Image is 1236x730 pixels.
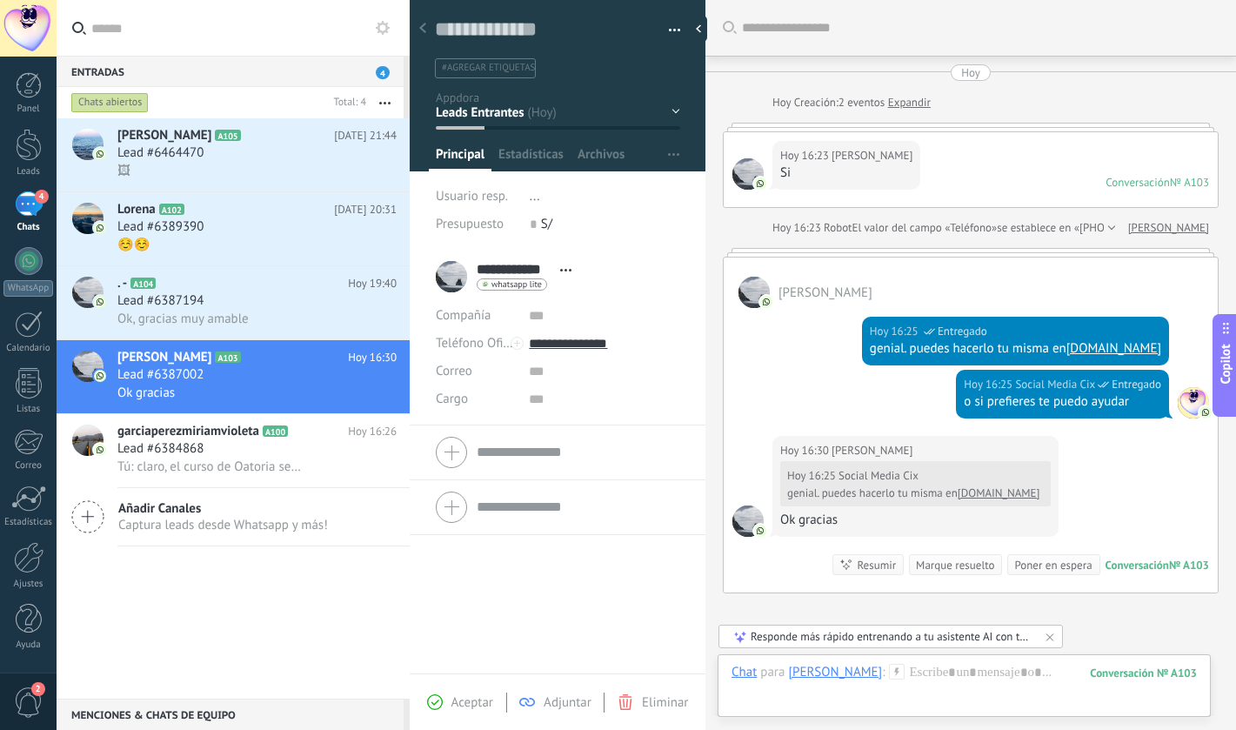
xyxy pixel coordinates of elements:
[3,343,54,354] div: Calendario
[772,219,824,237] div: Hoy 16:23
[57,414,410,487] a: avataricongarciaperezmiriamvioletaA100Hoy 16:26Lead #6384868Tú: claro, el curso de Oatoria se des...
[94,370,106,382] img: icon
[1015,376,1095,393] span: Social Media Cix (Oficina de Venta)
[3,166,54,177] div: Leads
[117,292,204,310] span: Lead #6387194
[832,442,912,459] span: Vilma García
[118,500,328,517] span: Añadir Canales
[117,163,130,179] span: 🖼
[544,694,591,711] span: Adjuntar
[578,146,625,171] span: Archivos
[334,201,397,218] span: [DATE] 20:31
[870,340,1161,358] div: genial. puedes hacerlo tu misma en
[117,349,211,366] span: [PERSON_NAME]
[772,94,931,111] div: Creación:
[3,579,54,590] div: Ajustes
[117,144,204,162] span: Lead #6464470
[94,444,106,456] img: icon
[35,190,49,204] span: 4
[215,130,240,141] span: A105
[117,218,204,236] span: Lead #6389390
[436,302,516,330] div: Compañía
[997,219,1175,237] span: se establece en «[PHONE_NUMBER]»
[57,340,410,413] a: avataricon[PERSON_NAME]A103Hoy 16:30Lead #6387002Ok gracias
[159,204,184,215] span: A102
[94,222,106,234] img: icon
[436,211,517,238] div: Presupuesto
[130,278,156,289] span: A104
[117,311,249,327] span: Ok, gracias muy amable
[852,219,998,237] span: El valor del campo «Teléfono»
[780,512,1051,529] div: Ok gracias
[94,296,106,308] img: icon
[1128,219,1209,237] a: [PERSON_NAME]
[870,323,921,340] div: Hoy 16:25
[964,376,1015,393] div: Hoy 16:25
[780,164,912,182] div: Si
[376,66,390,79] span: 4
[916,557,994,573] div: Marque resuelto
[732,158,764,190] span: Vilma García
[642,694,688,711] span: Eliminar
[732,506,764,537] span: Vilma García
[1170,175,1209,190] div: № A103
[754,177,766,190] img: com.amocrm.amocrmwa.svg
[751,629,1032,644] div: Responde más rápido entrenando a tu asistente AI con tus fuentes de datos
[263,425,288,437] span: A100
[1112,376,1161,393] span: Entregado
[71,92,149,113] div: Chats abiertos
[436,358,472,385] button: Correo
[348,275,397,292] span: Hoy 19:40
[3,222,54,233] div: Chats
[498,146,564,171] span: Estadísticas
[57,699,404,730] div: Menciones & Chats de equipo
[327,94,366,111] div: Total: 4
[334,127,397,144] span: [DATE] 21:44
[1169,558,1209,573] div: № A103
[118,517,328,533] span: Captura leads desde Whatsapp y más!
[760,664,785,681] span: para
[442,62,535,74] span: #agregar etiquetas
[57,192,410,265] a: avatariconLorenaA102[DATE] 20:31Lead #6389390☺️☺️
[117,237,150,253] span: ☺️☺️
[961,64,980,81] div: Hoy
[117,459,301,475] span: Tú: claro, el curso de Oatoria se desarrollará [DATE] 6 pm en nuestra sede de [GEOGRAPHIC_DATA]. ...
[348,423,397,440] span: Hoy 16:26
[3,460,54,472] div: Correo
[436,363,472,379] span: Correo
[117,366,204,384] span: Lead #6387002
[436,385,516,413] div: Cargo
[436,183,517,211] div: Usuario resp.
[3,404,54,415] div: Listas
[57,266,410,339] a: avataricon. -A104Hoy 19:40Lead #6387194Ok, gracias muy amable
[436,335,526,352] span: Teléfono Oficina
[787,469,838,483] div: Hoy 16:25
[788,664,882,680] div: Vilma García
[491,280,542,289] span: whatsapp lite
[888,94,931,111] a: Expandir
[938,323,987,340] span: Entregado
[754,525,766,537] img: com.amocrm.amocrmwa.svg
[838,468,919,483] span: Social Media Cix
[690,16,707,42] div: Ocultar
[117,127,211,144] span: [PERSON_NAME]
[1178,387,1209,419] span: Social Media Cix
[3,517,54,528] div: Estadísticas
[541,216,552,232] span: S/
[57,118,410,191] a: avataricon[PERSON_NAME]A105[DATE] 21:44Lead #6464470🖼
[857,557,896,573] div: Resumir
[1090,666,1197,680] div: 103
[436,188,508,204] span: Usuario resp.
[117,201,156,218] span: Lorena
[778,285,872,301] span: Vilma García
[787,486,1039,500] div: genial. puedes hacerlo tu misma en
[882,664,885,681] span: :
[738,277,770,308] span: Vilma García
[31,682,45,696] span: 2
[1066,340,1161,357] a: [DOMAIN_NAME]
[215,352,240,363] span: A103
[117,385,175,401] span: Ok gracias
[117,275,127,292] span: . -
[94,148,106,160] img: icon
[760,296,772,308] img: com.amocrm.amocrmwa.svg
